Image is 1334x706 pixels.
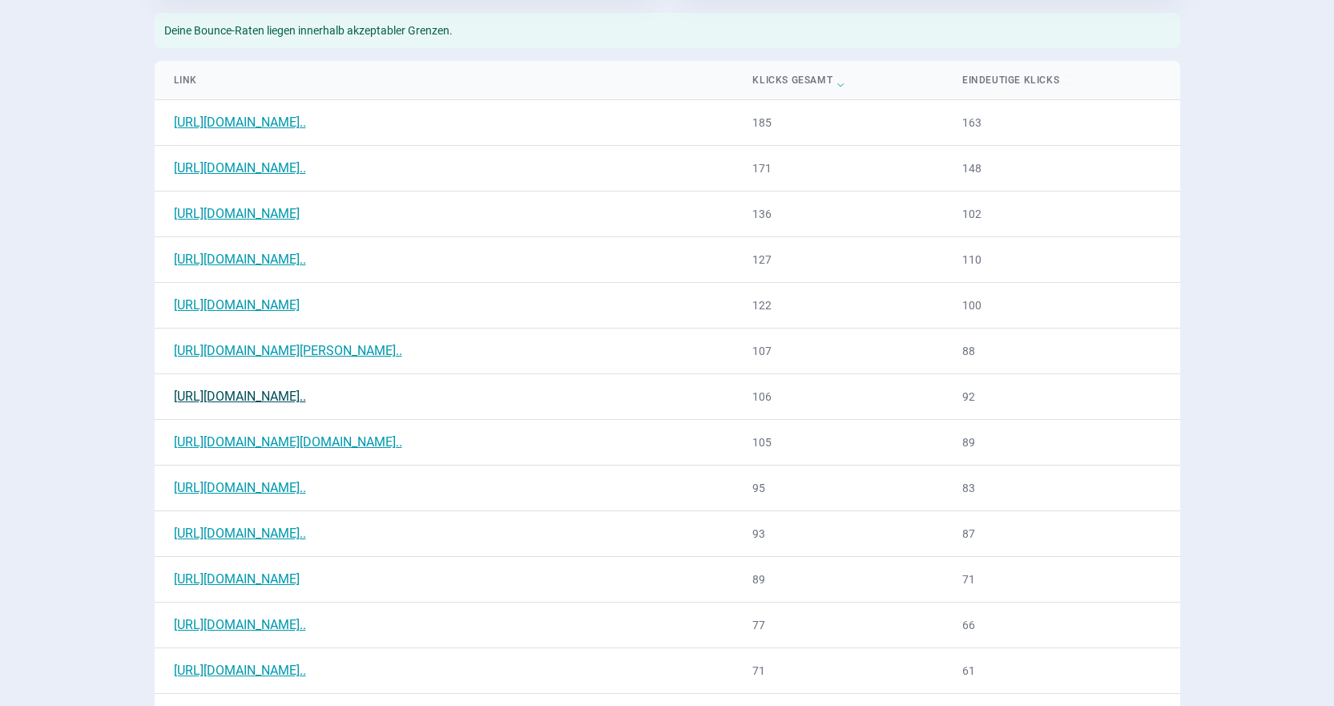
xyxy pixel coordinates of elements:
td: 88 [943,329,1180,374]
td: 100 [943,283,1180,329]
td: 71 [943,557,1180,603]
td: 61 [943,648,1180,694]
td: 89 [943,420,1180,466]
a: [URL][DOMAIN_NAME].. [174,526,306,541]
a: [URL][DOMAIN_NAME].. [174,663,306,678]
td: 163 [943,100,1180,146]
div: Klicks gesamt [752,71,923,90]
a: [URL][DOMAIN_NAME].. [174,617,306,632]
td: 148 [943,146,1180,192]
td: 127 [733,237,942,283]
a: [URL][DOMAIN_NAME].. [174,480,306,495]
div: Link [174,71,715,90]
a: [URL][DOMAIN_NAME].. [174,389,306,404]
td: 71 [733,648,942,694]
td: 136 [733,192,942,237]
td: 83 [943,466,1180,511]
a: [URL][DOMAIN_NAME].. [174,115,306,130]
td: 95 [733,466,942,511]
a: [URL][DOMAIN_NAME] [174,297,300,313]
td: 110 [943,237,1180,283]
td: 122 [733,283,942,329]
a: [URL][DOMAIN_NAME] [174,206,300,221]
a: [URL][DOMAIN_NAME][DOMAIN_NAME].. [174,434,402,450]
a: [URL][DOMAIN_NAME].. [174,160,306,175]
td: 77 [733,603,942,648]
a: [URL][DOMAIN_NAME].. [174,252,306,267]
td: 105 [733,420,942,466]
td: 66 [943,603,1180,648]
td: 106 [733,374,942,420]
td: 87 [943,511,1180,557]
a: [URL][DOMAIN_NAME] [174,571,300,587]
td: 102 [943,192,1180,237]
div: Eindeutige Klicks [962,71,1161,90]
td: 107 [733,329,942,374]
td: 92 [943,374,1180,420]
a: [URL][DOMAIN_NAME][PERSON_NAME].. [174,343,402,358]
div: Deine Bounce-Raten liegen innerhalb akzeptabler Grenzen. [155,13,1180,48]
td: 185 [733,100,942,146]
td: 93 [733,511,942,557]
td: 89 [733,557,942,603]
td: 171 [733,146,942,192]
